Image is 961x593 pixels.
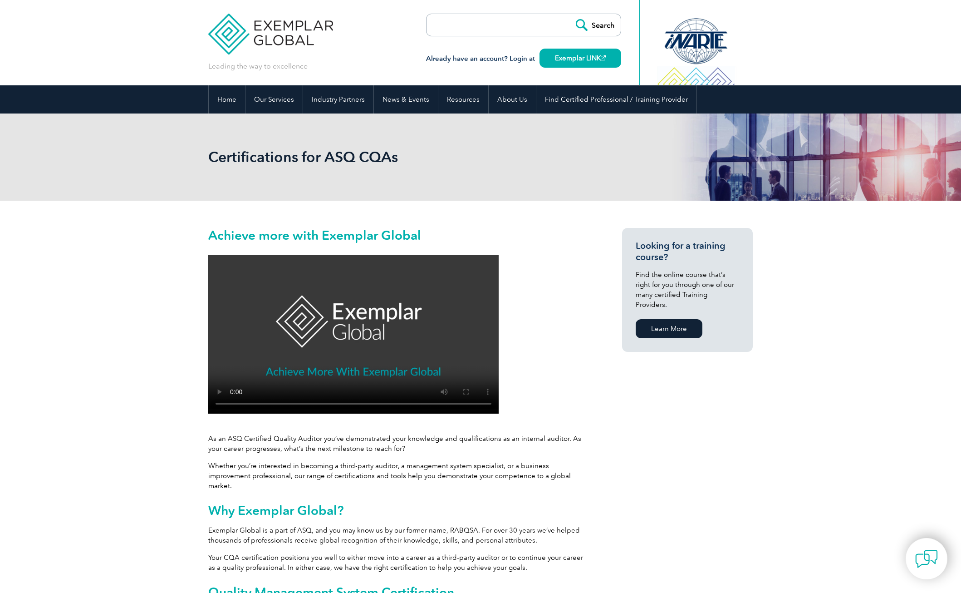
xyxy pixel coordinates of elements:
[209,85,245,114] a: Home
[636,319,702,338] a: Learn More
[208,461,589,491] p: Whether you’re interested in becoming a third-party auditor, a management system specialist, or a...
[208,503,589,518] h2: Why Exemplar Global?
[303,85,373,114] a: Industry Partners
[208,553,589,573] p: Your CQA certification positions you well to either move into a career as a third-party auditor o...
[208,434,589,454] p: As an ASQ Certified Quality Auditor you’ve demonstrated your knowledge and qualifications as an i...
[374,85,438,114] a: News & Events
[208,150,589,164] h2: Certifications for ASQ CQAs
[539,49,621,68] a: Exemplar LINK
[208,228,589,242] h2: Achieve more with Exemplar Global
[636,240,739,263] h3: Looking for a training course?
[245,85,303,114] a: Our Services
[636,270,739,310] p: Find the online course that’s right for you through one of our many certified Training Providers.
[426,53,621,64] h3: Already have an account? Login at
[489,85,536,114] a: About Us
[438,85,488,114] a: Resources
[536,85,696,114] a: Find Certified Professional / Training Provider
[208,61,308,71] p: Leading the way to excellence
[208,525,589,545] p: Exemplar Global is a part of ASQ, and you may know us by our former name, RABQSA. For over 30 yea...
[571,14,621,36] input: Search
[915,548,938,570] img: contact-chat.png
[601,55,606,60] img: open_square.png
